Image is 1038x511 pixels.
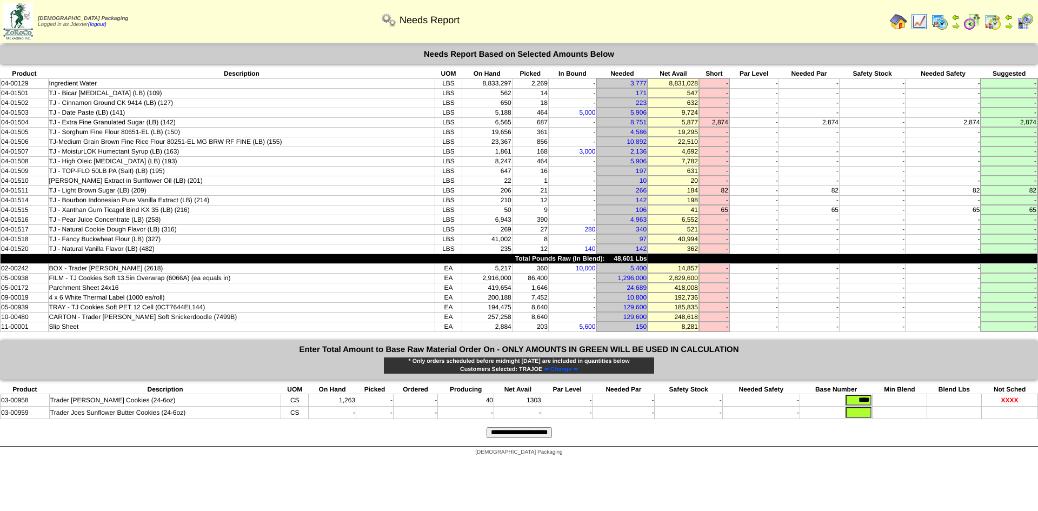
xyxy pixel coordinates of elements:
[512,215,548,224] td: 390
[1,185,49,195] td: 04-01511
[512,98,548,108] td: 18
[840,137,906,147] td: -
[630,157,647,165] a: 5,906
[840,244,906,254] td: -
[699,205,729,215] td: 65
[699,147,729,156] td: -
[648,215,699,224] td: 6,552
[1016,13,1034,30] img: calendarcustomer.gif
[906,137,981,147] td: -
[48,98,435,108] td: TJ - Cinnamon Ground CK 9414 (LB) (127)
[512,176,548,185] td: 1
[48,147,435,156] td: TJ - MoisturLOK Humectant Syrup (LB) (163)
[48,263,435,273] td: BOX - Trader [PERSON_NAME] (2618)
[579,109,595,116] a: 5,000
[906,147,981,156] td: -
[548,69,596,78] th: In Bound
[981,69,1037,78] th: Suggested
[729,69,778,78] th: Par Level
[699,156,729,166] td: -
[840,215,906,224] td: -
[618,274,647,282] a: 1,296,000
[1,176,49,185] td: 04-01510
[778,147,839,156] td: -
[38,16,128,22] span: [DEMOGRAPHIC_DATA] Packaging
[636,89,647,97] a: 171
[906,98,981,108] td: -
[778,69,839,78] th: Needed Par
[623,313,647,321] a: 129,600
[627,294,647,301] a: 10,800
[778,127,839,137] td: -
[462,78,512,88] td: 8,833,297
[548,156,596,166] td: -
[636,196,647,204] a: 142
[48,224,435,234] td: TJ - Natural Cookie Dough Flavor (LB) (316)
[1,69,49,78] th: Product
[778,215,839,224] td: -
[729,224,778,234] td: -
[840,185,906,195] td: -
[1,78,49,88] td: 04-00129
[462,98,512,108] td: 650
[981,234,1037,244] td: -
[435,224,462,234] td: LBS
[48,166,435,176] td: TJ - TOP-FLO 50LB PA (Salt) (LB) (195)
[462,69,512,78] th: On Hand
[542,366,578,373] a: ⇐ Change ⇐
[778,195,839,205] td: -
[512,69,548,78] th: Picked
[48,215,435,224] td: TJ - Pear Juice Concentrate (LB) (258)
[435,244,462,254] td: LBS
[512,244,548,254] td: 12
[729,205,778,215] td: -
[840,69,906,78] th: Safety Stock
[462,117,512,127] td: 6,565
[906,156,981,166] td: -
[648,108,699,117] td: 9,724
[512,117,548,127] td: 687
[1,137,49,147] td: 04-01506
[840,88,906,98] td: -
[1,195,49,205] td: 04-01514
[462,137,512,147] td: 23,367
[699,215,729,224] td: -
[648,137,699,147] td: 22,510
[548,88,596,98] td: -
[462,108,512,117] td: 5,188
[435,156,462,166] td: LBS
[648,244,699,254] td: 362
[890,13,907,30] img: home.gif
[906,224,981,234] td: -
[48,195,435,205] td: TJ - Bourbon Indonesian Pure Vanilla Extract (LB) (214)
[778,98,839,108] td: -
[648,69,699,78] th: Net Avail
[981,156,1037,166] td: -
[778,117,839,127] td: 2,874
[548,176,596,185] td: -
[435,147,462,156] td: LBS
[840,166,906,176] td: -
[636,187,647,194] a: 266
[435,117,462,127] td: LBS
[1,147,49,156] td: 04-01507
[435,215,462,224] td: LBS
[778,166,839,176] td: -
[627,138,647,145] a: 10,892
[462,166,512,176] td: 647
[840,127,906,137] td: -
[778,205,839,215] td: 65
[512,127,548,137] td: 361
[729,108,778,117] td: -
[906,195,981,205] td: -
[648,156,699,166] td: 7,782
[729,185,778,195] td: -
[435,137,462,147] td: LBS
[435,166,462,176] td: LBS
[906,215,981,224] td: -
[699,166,729,176] td: -
[906,176,981,185] td: -
[512,78,548,88] td: 2,269
[462,127,512,137] td: 19,656
[380,11,397,29] img: workflow.png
